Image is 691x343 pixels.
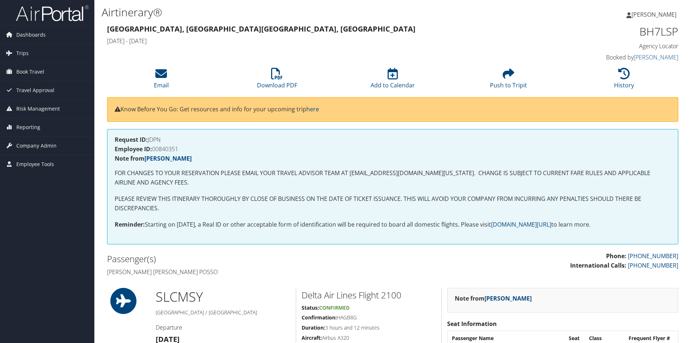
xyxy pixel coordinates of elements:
[628,261,678,269] a: [PHONE_NUMBER]
[16,155,54,173] span: Employee Tools
[115,136,148,144] strong: Request ID:
[606,252,626,260] strong: Phone:
[107,253,387,265] h2: Passenger(s)
[302,289,436,301] h2: Delta Air Lines Flight 2100
[115,146,671,152] h4: 00840351
[115,145,152,153] strong: Employee ID:
[107,268,387,276] h4: [PERSON_NAME] [PERSON_NAME] Posso
[570,261,626,269] strong: International Calls:
[16,81,54,99] span: Travel Approval
[16,118,40,136] span: Reporting
[302,314,337,321] strong: Confirmation:
[16,44,29,62] span: Trips
[302,324,436,331] h5: 3 hours and 12 minutes
[544,53,678,61] h4: Booked by
[154,72,169,89] a: Email
[302,324,325,331] strong: Duration:
[107,37,533,45] h4: [DATE] - [DATE]
[491,220,551,228] a: [DOMAIN_NAME][URL]
[102,5,490,20] h1: Airtinerary®
[156,288,290,306] h1: SLC MSY
[371,72,415,89] a: Add to Calendar
[115,220,671,230] p: Starting on [DATE], a Real ID or other acceptable form of identification will be required to boar...
[484,294,532,302] a: [PERSON_NAME]
[115,194,671,213] p: PLEASE REVIEW THIS ITINERARY THOROUGHLY BY CLOSE OF BUSINESS ON THE DATE OF TICKET ISSUANCE. THIS...
[306,105,319,113] a: here
[257,72,297,89] a: Download PDF
[16,100,60,118] span: Risk Management
[16,26,46,44] span: Dashboards
[628,252,678,260] a: [PHONE_NUMBER]
[631,11,676,18] span: [PERSON_NAME]
[319,304,349,311] span: Confirmed
[302,334,436,342] h5: Airbus A320
[544,42,678,50] h4: Agency Locator
[302,304,319,311] strong: Status:
[16,5,89,22] img: airportal-logo.png
[490,72,527,89] a: Push to Tripit
[107,24,416,34] strong: [GEOGRAPHIC_DATA], [GEOGRAPHIC_DATA] [GEOGRAPHIC_DATA], [GEOGRAPHIC_DATA]
[634,53,678,61] a: [PERSON_NAME]
[115,137,671,142] h4: JDPN
[156,309,290,316] h5: [GEOGRAPHIC_DATA] / [GEOGRAPHIC_DATA]
[614,72,634,89] a: History
[16,137,57,155] span: Company Admin
[115,154,192,162] strong: Note from
[302,314,436,321] h5: HAGB8G
[447,320,497,328] strong: Seat Information
[626,4,684,25] a: [PERSON_NAME]
[144,154,192,162] a: [PERSON_NAME]
[115,105,671,114] p: Know Before You Go: Get resources and info for your upcoming trip
[115,169,671,187] p: FOR CHANGES TO YOUR RESERVATION PLEASE EMAIL YOUR TRAVEL ADVISOR TEAM AT [EMAIL_ADDRESS][DOMAIN_N...
[16,63,44,81] span: Book Travel
[156,323,290,331] h4: Departure
[115,220,145,228] strong: Reminder:
[302,334,322,341] strong: Aircraft:
[544,24,678,39] h1: BH7LSP
[455,294,532,302] strong: Note from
